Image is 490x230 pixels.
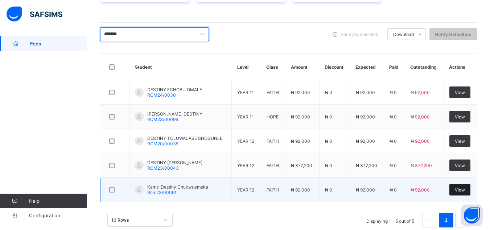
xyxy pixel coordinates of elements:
span: YEAR 12 [237,138,254,144]
th: Expected [350,54,384,80]
span: ₦ 92,000 [411,187,430,193]
span: ₦ 92,000 [356,90,375,95]
span: ₦ 92,000 [356,187,375,193]
button: next page [455,213,470,227]
span: YEAR 11 [237,114,254,120]
span: Fees [30,41,87,47]
span: DESTINY ECHOBU OMALE [147,87,202,92]
span: ₦ 0 [325,163,332,168]
span: Notify Defaulters [435,32,472,37]
span: FAITH [267,138,279,144]
span: View [455,163,465,168]
span: DESTINY TOLUWALASE SHOGUNLE [147,136,222,141]
span: ₦ 92,000 [291,138,310,144]
span: ₦ 0 [390,90,397,95]
span: YEAR 11 [237,90,254,95]
span: Kamsi Destiny Chukwuemeka [147,184,208,190]
span: ₦ 92,000 [291,114,310,120]
th: Paid [384,54,405,80]
span: ₦ 377,200 [291,163,312,168]
span: ₦ 377,200 [411,163,432,168]
span: ₦ 0 [390,187,397,193]
span: FAITH [267,163,279,168]
button: prev page [423,213,437,227]
span: ₦ 92,000 [411,138,430,144]
span: View [455,138,465,144]
span: View [455,90,465,95]
th: Actions [444,54,477,80]
span: ₦ 92,000 [411,90,430,95]
th: Amount [285,54,319,80]
span: ₦ 0 [325,90,332,95]
span: RCM24/0030 [147,92,176,98]
a: 1 [442,215,449,225]
span: Help [29,198,87,204]
li: 上一页 [423,213,437,227]
th: Class [261,54,285,80]
span: ₦ 0 [390,138,397,144]
li: 1 [439,213,453,227]
span: View [455,187,465,193]
span: HOPE [267,114,279,120]
span: ₦ 0 [325,138,332,144]
span: YEAR 12 [237,163,254,168]
div: 10 Rows [111,217,159,223]
span: View [455,114,465,120]
span: ₦ 92,000 [411,114,430,120]
span: Download [393,32,414,37]
span: RCM23/00043 [147,165,179,171]
span: [PERSON_NAME] DESTINY [147,111,202,117]
span: ₦ 92,000 [356,114,375,120]
span: ₦ 0 [390,163,397,168]
li: 下一页 [455,213,470,227]
th: Student [129,54,232,80]
button: Open asap [461,205,483,226]
span: Send payment link [341,32,378,37]
span: RCM20/00035 [147,141,178,146]
span: ₦ 92,000 [356,138,375,144]
span: YEAR 12 [237,187,254,193]
span: Rcm23/00091 [147,190,177,195]
span: FAITH [267,90,279,95]
span: ₦ 92,000 [291,90,310,95]
span: ₦ 0 [325,114,332,120]
span: DESTINY [PERSON_NAME] [147,160,202,165]
span: Configuration [29,213,87,218]
th: Level [232,54,261,80]
img: safsims [7,7,62,22]
th: Discount [319,54,350,80]
span: ₦ 0 [325,187,332,193]
span: ₦ 92,000 [291,187,310,193]
span: ₦ 0 [390,114,397,120]
span: FAITH [267,187,279,193]
span: ₦ 377,200 [356,163,377,168]
span: RCM23/00096 [147,117,178,122]
li: Displaying 1 - 5 out of 5 [361,213,420,227]
th: Outstanding [405,54,444,80]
